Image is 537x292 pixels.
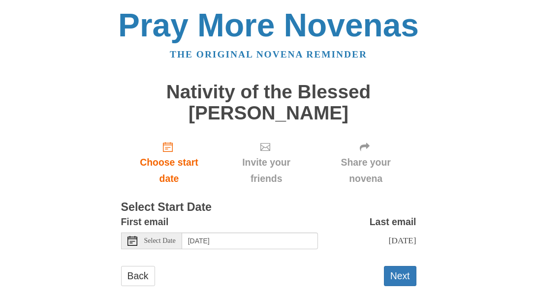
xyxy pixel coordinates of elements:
[227,154,305,187] span: Invite your friends
[316,133,416,192] div: Click "Next" to confirm your start date first.
[118,7,419,43] a: Pray More Novenas
[170,49,367,59] a: The original novena reminder
[121,266,155,286] a: Back
[144,237,176,244] span: Select Date
[370,214,416,230] label: Last email
[325,154,407,187] span: Share your novena
[384,266,416,286] button: Next
[121,201,416,214] h3: Select Start Date
[388,235,416,245] span: [DATE]
[121,82,416,123] h1: Nativity of the Blessed [PERSON_NAME]
[131,154,208,187] span: Choose start date
[121,133,218,192] a: Choose start date
[121,214,169,230] label: First email
[217,133,315,192] div: Click "Next" to confirm your start date first.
